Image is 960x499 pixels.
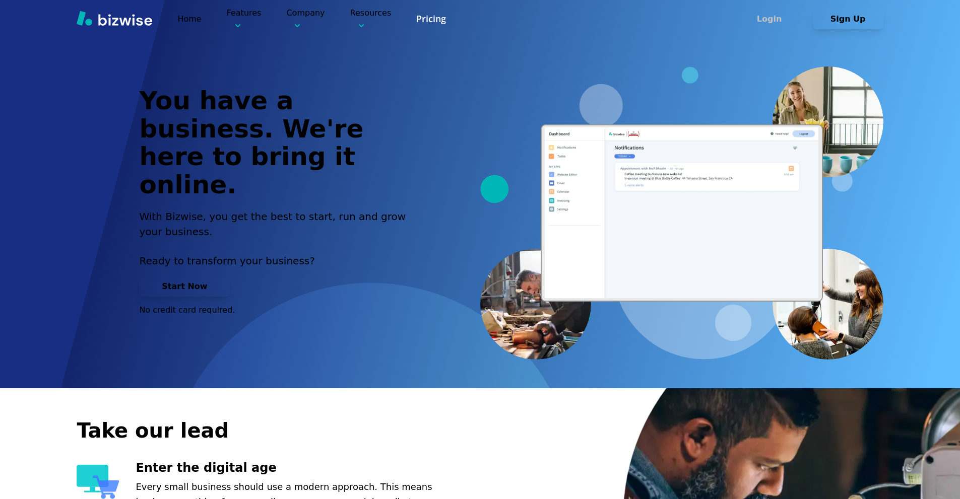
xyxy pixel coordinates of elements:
[77,417,833,444] h2: Take our lead
[139,281,230,291] a: Start Now
[227,7,262,31] p: Features
[813,9,883,29] button: Sign Up
[77,465,119,499] img: Enter the digital age Icon
[286,7,325,31] p: Company
[813,14,883,24] a: Sign Up
[139,253,417,268] p: Ready to transform your business?
[177,14,201,24] a: Home
[77,11,152,26] img: Bizwise Logo
[734,14,813,24] a: Login
[136,460,455,476] h3: Enter the digital age
[350,7,392,31] p: Resources
[139,276,230,297] button: Start Now
[734,9,805,29] button: Login
[139,87,417,199] h1: You have a business. We're here to bring it online.
[139,305,417,316] p: No credit card required.
[139,209,417,239] h2: With Bizwise, you get the best to start, run and grow your business.
[416,13,446,25] a: Pricing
